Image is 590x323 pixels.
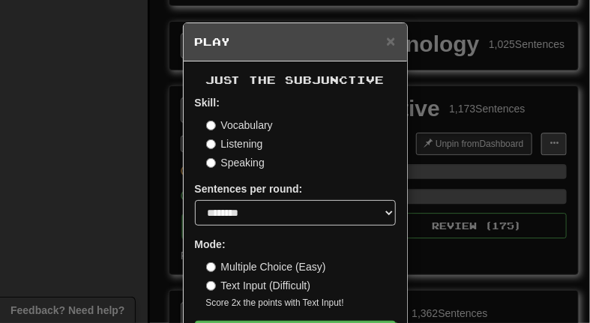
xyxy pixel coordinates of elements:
[206,297,396,310] small: Score 2x the points with Text Input !
[206,278,311,293] label: Text Input (Difficult)
[195,238,226,250] strong: Mode:
[195,97,220,109] strong: Skill:
[206,136,263,151] label: Listening
[206,262,216,272] input: Multiple Choice (Easy)
[206,118,273,133] label: Vocabulary
[206,281,216,291] input: Text Input (Difficult)
[206,121,216,130] input: Vocabulary
[206,158,216,168] input: Speaking
[206,259,326,274] label: Multiple Choice (Easy)
[195,181,303,196] label: Sentences per round:
[206,155,265,170] label: Speaking
[386,33,395,49] button: Close
[195,34,396,49] h5: Play
[206,73,385,86] span: Just the Subjunctive
[386,32,395,49] span: ×
[206,139,216,149] input: Listening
